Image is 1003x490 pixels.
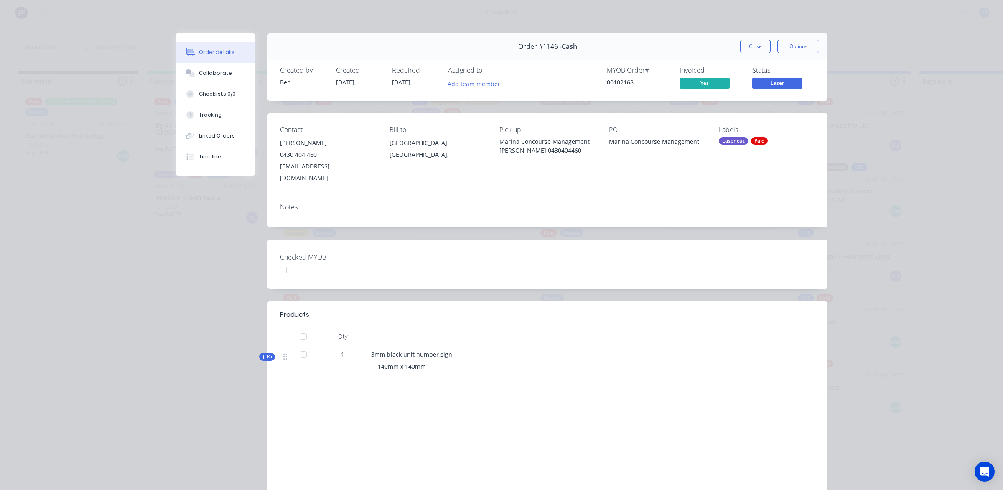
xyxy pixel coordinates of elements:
[680,78,730,88] span: Yes
[975,462,995,482] div: Open Intercom Messenger
[607,66,670,74] div: MYOB Order #
[176,125,255,146] button: Linked Orders
[609,137,705,149] div: Marina Concourse Management
[199,69,232,77] div: Collaborate
[518,43,562,51] span: Order #1146 -
[448,66,532,74] div: Assigned to
[336,78,354,86] span: [DATE]
[318,328,368,345] div: Qty
[448,78,505,89] button: Add team member
[392,78,410,86] span: [DATE]
[199,111,222,119] div: Tracking
[176,84,255,105] button: Checklists 0/0
[609,126,705,134] div: PO
[280,149,376,161] div: 0430 404 460
[443,78,505,89] button: Add team member
[371,350,452,358] span: 3mm black unit number sign
[280,66,326,74] div: Created by
[752,66,815,74] div: Status
[176,63,255,84] button: Collaborate
[607,78,670,87] div: 00102168
[719,137,748,145] div: Laser cut
[280,137,376,184] div: [PERSON_NAME]0430 404 460[EMAIL_ADDRESS][DOMAIN_NAME]
[751,137,768,145] div: Paid
[336,66,382,74] div: Created
[176,146,255,167] button: Timeline
[199,132,235,140] div: Linked Orders
[562,43,577,51] span: Cash
[199,90,236,98] div: Checklists 0/0
[499,126,596,134] div: Pick up
[752,78,802,90] button: Laser
[392,66,438,74] div: Required
[777,40,819,53] button: Options
[499,137,596,155] div: Marina Concourse Management [PERSON_NAME] 0430404460
[740,40,771,53] button: Close
[280,126,376,134] div: Contact
[680,66,742,74] div: Invoiced
[280,252,384,262] label: Checked MYOB
[259,353,275,361] div: Kit
[262,354,272,360] span: Kit
[389,126,486,134] div: Bill to
[176,105,255,125] button: Tracking
[752,78,802,88] span: Laser
[378,362,426,370] span: 140mm x 140mm
[389,137,486,164] div: [GEOGRAPHIC_DATA], [GEOGRAPHIC_DATA],
[280,161,376,184] div: [EMAIL_ADDRESS][DOMAIN_NAME]
[280,137,376,149] div: [PERSON_NAME]
[280,203,815,211] div: Notes
[719,126,815,134] div: Labels
[341,350,344,359] span: 1
[280,310,309,320] div: Products
[389,137,486,161] div: [GEOGRAPHIC_DATA], [GEOGRAPHIC_DATA],
[199,48,234,56] div: Order details
[176,42,255,63] button: Order details
[199,153,221,161] div: Timeline
[280,78,326,87] div: Ben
